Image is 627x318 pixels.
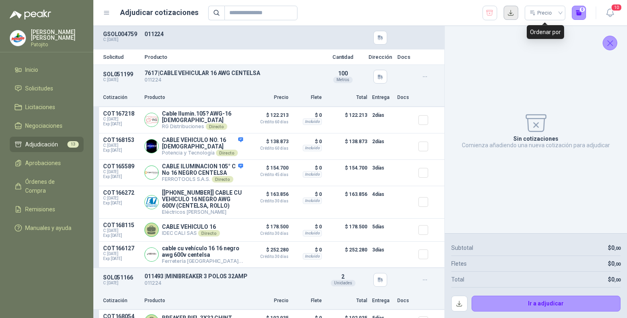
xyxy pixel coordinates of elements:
p: Cotización [103,94,140,101]
p: COT168153 [103,137,140,143]
span: 13 [67,141,79,148]
p: Entrega [372,297,392,305]
a: Adjudicación13 [10,137,84,152]
p: COT168115 [103,222,140,228]
span: 2 [341,273,345,280]
span: Negociaciones [25,121,62,130]
img: Company Logo [145,113,158,127]
span: Solicitudes [25,84,53,93]
span: Exp: [DATE] [103,233,140,238]
span: Exp: [DATE] [103,122,140,127]
span: 100 [338,70,348,77]
p: Precio [248,297,289,305]
span: Remisiones [25,205,55,214]
span: C: [DATE] [103,117,140,122]
p: Total [327,297,367,305]
p: 011493 | MINIBREAKER 3 POLOS 32AMP [144,273,318,279]
p: cable cu vehículo 16 16 negro awg 600v centelsa [162,245,243,258]
p: 2 días [372,137,392,146]
div: Metros [333,77,353,83]
span: 0 [611,260,621,267]
span: Aprobaciones [25,159,61,168]
p: 2 días [372,110,392,120]
p: $ [608,243,621,252]
p: [[PHONE_NUMBER]] CABLE CU VEHICULO 16 NEGRO AWG 600V (CENTELSA, ROLLO) [162,189,243,209]
p: COT166127 [103,245,140,251]
p: Flete [293,94,322,101]
p: RG Distribuciones [162,123,243,130]
p: Entrega [372,94,392,101]
span: 10 [611,4,622,11]
p: Cotización [103,297,140,305]
p: $ 0 [293,245,322,255]
span: Crédito 30 días [248,232,289,236]
span: Crédito 60 días [248,146,289,150]
div: Directo [212,176,233,183]
div: Directo [206,123,227,130]
p: Total [451,275,464,284]
p: [PERSON_NAME] [PERSON_NAME] [31,29,84,41]
a: Licitaciones [10,99,84,115]
p: Potencia y Tecnología [162,150,243,156]
span: C: [DATE] [103,251,140,256]
p: $ 163.856 [248,189,289,203]
div: Incluido [303,171,322,178]
p: Sin cotizaciones [513,135,558,142]
span: Licitaciones [25,103,55,112]
p: $ 252.280 [248,245,289,259]
p: $ 252.280 [327,245,367,264]
span: Crédito 30 días [248,199,289,203]
span: C: [DATE] [103,143,140,148]
span: Exp: [DATE] [103,174,140,179]
p: Docs [397,94,414,101]
span: C: [DATE] [103,170,140,174]
p: Dirección [368,54,392,60]
p: 011224 [144,279,318,287]
span: Crédito 45 días [248,173,289,177]
div: Incluido [303,230,322,236]
p: Flete [293,297,322,305]
div: Incluido [303,253,322,260]
span: Crédito 30 días [248,255,289,259]
p: Docs [397,54,414,60]
p: 3 días [372,245,392,255]
p: 4 días [372,189,392,199]
span: ,00 [614,262,621,267]
p: COT166272 [103,189,140,196]
div: Directo [216,150,237,156]
a: Negociaciones [10,118,84,133]
p: COT167218 [103,110,140,117]
span: Adjudicación [25,140,58,149]
p: Precio [248,94,289,101]
p: Cable Ilumin.105? AWG-16 [DEMOGRAPHIC_DATA] [162,110,243,123]
p: FERROTOOLS S.A.S. [162,176,243,183]
button: Ir a adjudicar [472,296,621,312]
a: Órdenes de Compra [10,174,84,198]
span: ,00 [614,277,621,283]
p: 011224 [144,76,318,84]
p: Cantidad [323,54,363,60]
a: Manuales y ayuda [10,220,84,236]
p: Total [327,94,367,101]
img: Company Logo [145,140,158,153]
p: Fletes [451,259,467,268]
p: $ 0 [293,137,322,146]
div: Directo [198,230,220,236]
span: Exp: [DATE] [103,148,140,153]
p: SOL051166 [103,274,140,281]
span: C: [DATE] [103,196,140,201]
p: C: [DATE] [103,37,140,42]
p: $ [608,259,621,268]
p: IDEC CALI SAS [162,230,220,236]
p: $ 178.500 [248,222,289,236]
p: CABLE ILUMINACION 105° C No 16 NEGRO CENTELSA [162,163,243,176]
p: Docs [397,297,414,305]
p: CABLE VEHICULO 16 [162,223,220,230]
p: $ 138.873 [248,137,289,150]
p: Subtotal [451,243,473,252]
p: $ 138.873 [327,137,367,156]
span: Crédito 60 días [248,120,289,124]
span: Inicio [25,65,38,74]
button: Cerrar [603,36,617,50]
p: $ 122.213 [248,110,289,124]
